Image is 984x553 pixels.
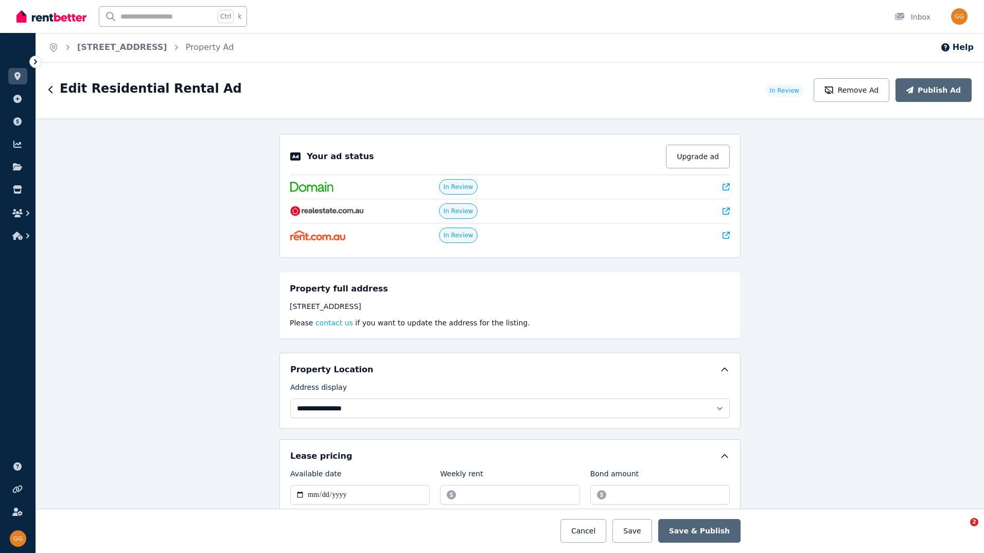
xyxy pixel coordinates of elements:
h1: Edit Residential Rental Ad [60,80,242,97]
button: Remove Ad [814,78,889,102]
img: RentBetter [16,9,86,24]
span: Ctrl [218,10,234,23]
button: Publish Ad [895,78,972,102]
img: Domain.com.au [290,182,333,192]
button: Save [612,519,652,543]
button: Help [940,41,974,54]
img: George Germanos [10,530,26,547]
label: Bond amount [590,469,639,483]
span: In Review [444,231,473,239]
a: [STREET_ADDRESS] [77,42,167,52]
div: Inbox [894,12,930,22]
button: Upgrade ad [666,145,730,168]
img: RealEstate.com.au [290,206,364,216]
iframe: Intercom live chat [949,518,974,543]
div: [STREET_ADDRESS] [290,301,730,312]
label: Weekly rent [440,469,483,483]
h5: Lease pricing [290,450,352,462]
label: Available date [290,469,341,483]
button: Save & Publish [658,519,741,543]
img: Rent.com.au [290,230,345,240]
button: contact us [315,318,353,328]
a: Property Ad [186,42,234,52]
h5: Property Location [290,364,373,376]
label: Address display [290,382,347,396]
h5: Property full address [290,283,388,295]
p: Your ad status [307,150,374,163]
span: k [238,12,241,21]
span: In Review [769,87,799,95]
span: In Review [444,207,473,215]
img: George Germanos [951,8,968,25]
span: In Review [444,183,473,191]
p: Please if you want to update the address for the listing. [290,318,730,328]
nav: Breadcrumb [36,33,246,62]
span: 2 [970,518,978,526]
button: Cancel [560,519,606,543]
